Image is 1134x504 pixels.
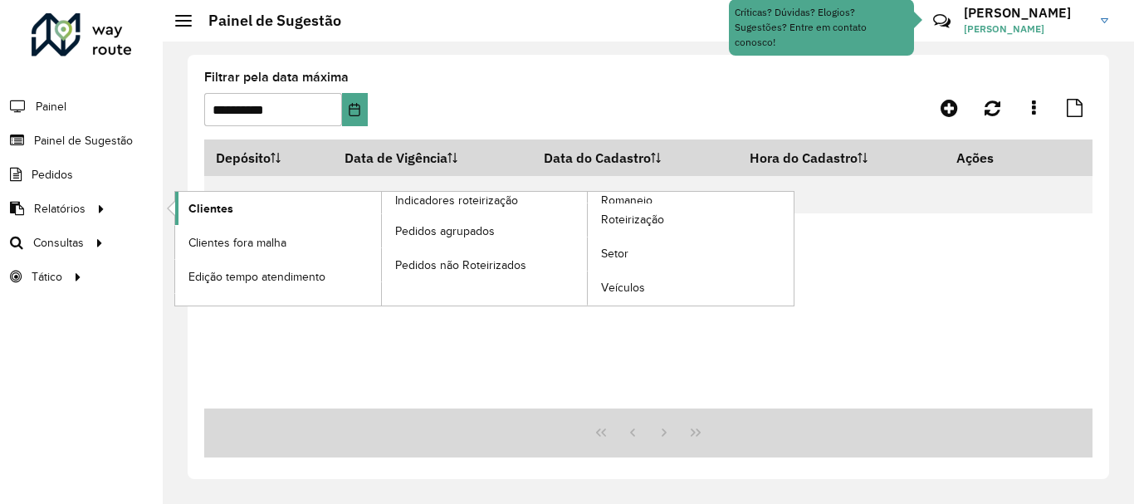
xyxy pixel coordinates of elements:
[924,3,960,39] a: Contato Rápido
[395,192,518,209] span: Indicadores roteirização
[188,234,286,252] span: Clientes fora malha
[382,192,794,306] a: Romaneio
[601,192,653,209] span: Romaneio
[964,22,1088,37] span: [PERSON_NAME]
[32,166,73,183] span: Pedidos
[601,211,664,228] span: Roteirização
[175,192,381,225] a: Clientes
[204,67,349,87] label: Filtrar pela data máxima
[34,132,133,149] span: Painel de Sugestão
[32,268,62,286] span: Tático
[33,234,84,252] span: Consultas
[204,140,333,176] th: Depósito
[945,140,1044,175] th: Ações
[188,268,325,286] span: Edição tempo atendimento
[342,93,368,126] button: Choose Date
[395,257,526,274] span: Pedidos não Roteirizados
[601,279,645,296] span: Veículos
[588,203,794,237] a: Roteirização
[175,226,381,259] a: Clientes fora malha
[395,223,495,240] span: Pedidos agrupados
[175,192,588,306] a: Indicadores roteirização
[34,200,86,218] span: Relatórios
[601,245,628,262] span: Setor
[188,200,233,218] span: Clientes
[588,237,794,271] a: Setor
[532,140,738,176] th: Data do Cadastro
[204,176,1092,213] td: Nenhum registro encontrado
[382,214,588,247] a: Pedidos agrupados
[175,260,381,293] a: Edição tempo atendimento
[588,272,794,305] a: Veículos
[964,5,1088,21] h3: [PERSON_NAME]
[333,140,532,176] th: Data de Vigência
[382,248,588,281] a: Pedidos não Roteirizados
[192,12,341,30] h2: Painel de Sugestão
[738,140,945,176] th: Hora do Cadastro
[36,98,66,115] span: Painel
